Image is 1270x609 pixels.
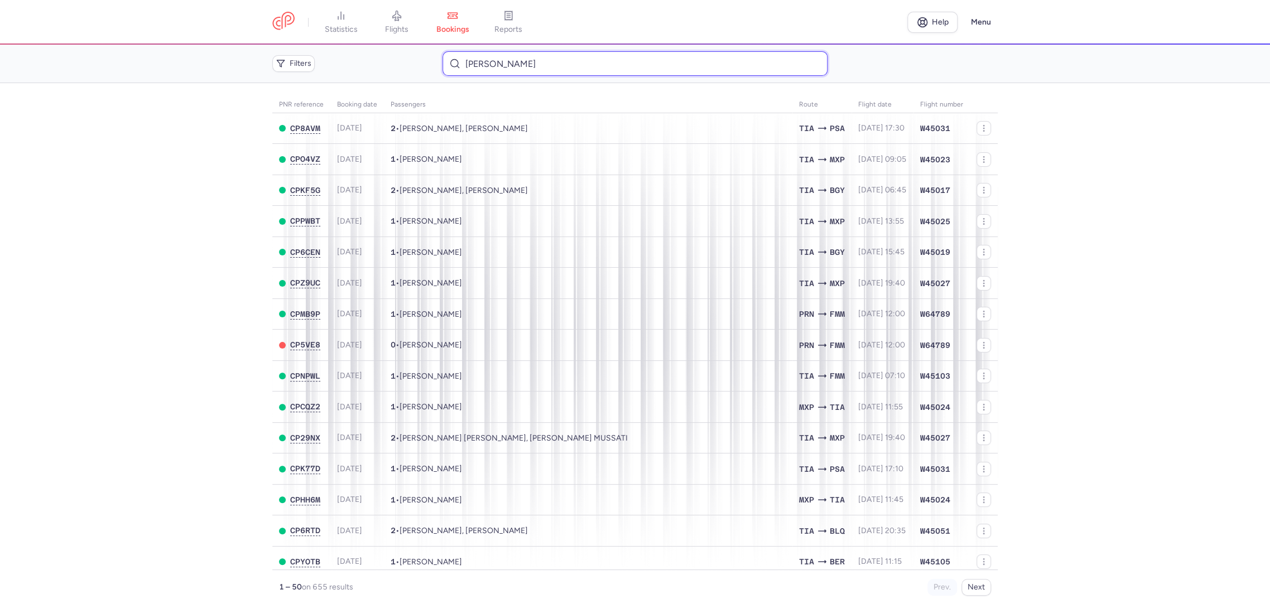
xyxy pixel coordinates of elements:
span: TIA [830,401,845,413]
span: • [391,464,462,473]
span: [DATE] 17:30 [858,123,905,133]
button: CPHH6M [290,495,320,505]
span: TIA [799,370,814,382]
th: Passengers [384,96,792,113]
span: TIA [799,555,814,568]
span: W45051 [920,525,950,536]
button: CPO4VZ [290,154,320,164]
span: CP6RTD [290,526,320,535]
span: • [391,371,462,381]
span: [DATE] [337,557,362,566]
a: reports [480,10,536,35]
span: 1 [391,557,396,566]
span: W45027 [920,278,950,289]
th: Flight number [913,96,970,113]
th: PNR reference [272,96,330,113]
span: MXP [799,494,814,506]
button: CP8AVM [290,124,320,133]
span: W45019 [920,246,950,258]
button: CP6CEN [290,248,320,257]
span: Endi COKU [400,216,462,226]
span: [DATE] 20:35 [858,526,906,535]
span: W45017 [920,185,950,196]
button: Menu [964,12,998,33]
span: TIA [799,246,814,258]
span: reports [494,25,522,35]
span: 1 [391,216,396,225]
span: MXP [830,215,845,228]
span: 1 [391,495,396,504]
span: [DATE] 13:55 [858,216,904,226]
a: Help [907,12,958,33]
span: Maxim MOOR [400,340,462,350]
span: CPPWBT [290,216,320,225]
span: 1 [391,310,396,318]
span: • [391,557,462,567]
span: Thomas PISANU [400,495,462,505]
button: CPMB9P [290,310,320,319]
span: 2 [391,526,396,535]
span: statistics [325,25,358,35]
span: BGY [830,246,845,258]
span: W45105 [920,556,950,567]
span: [DATE] [337,371,362,380]
span: [DATE] 07:10 [858,371,905,380]
span: Nora VYZAJ [400,154,462,164]
span: • [391,310,462,319]
span: W64789 [920,340,950,351]
span: TIA [799,122,814,134]
span: [DATE] 19:40 [858,433,905,442]
span: [DATE] [337,309,362,318]
a: statistics [313,10,369,35]
span: • [391,340,462,350]
span: [DATE] 11:45 [858,495,903,504]
span: W45024 [920,494,950,505]
span: TIA [799,277,814,289]
span: • [391,402,462,412]
span: [DATE] [337,526,362,535]
span: • [391,216,462,226]
span: [DATE] 11:55 [858,402,903,412]
span: FMM [830,370,845,382]
span: [DATE] [337,495,362,504]
span: • [391,248,462,257]
span: 1 [391,371,396,380]
span: bookings [436,25,469,35]
span: PRN [799,308,814,320]
span: CPK77D [290,464,320,473]
button: CPNPWL [290,371,320,381]
span: Adnan BERISH [400,310,462,319]
span: [DATE] [337,185,362,195]
span: • [391,526,528,535]
span: [DATE] 12:00 [858,340,905,350]
span: BGY [830,184,845,196]
span: 2 [391,124,396,133]
span: 1 [391,402,396,411]
span: W45023 [920,154,950,165]
span: W45031 [920,123,950,134]
span: Cristiano ZANAJ [400,464,462,473]
span: Andrea COLDEBELLA MUSSATI, Paola COLDEBELLA MUSSATI [400,433,628,443]
span: 1 [391,154,396,163]
span: MXP [830,277,845,289]
span: TIA [799,463,814,475]
span: • [391,278,462,288]
button: Prev. [927,579,957,596]
span: [DATE] [337,464,362,473]
button: CPYOTB [290,557,320,567]
button: CPCQZ2 [290,402,320,412]
span: • [391,186,528,195]
span: Giacomo MURARO, Federica TONAZZINI [400,124,528,133]
button: CPPWBT [290,216,320,226]
span: flights [385,25,408,35]
button: CP5VE8 [290,340,320,350]
span: TIA [799,432,814,444]
span: W64789 [920,308,950,320]
span: [DATE] 15:45 [858,247,905,257]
